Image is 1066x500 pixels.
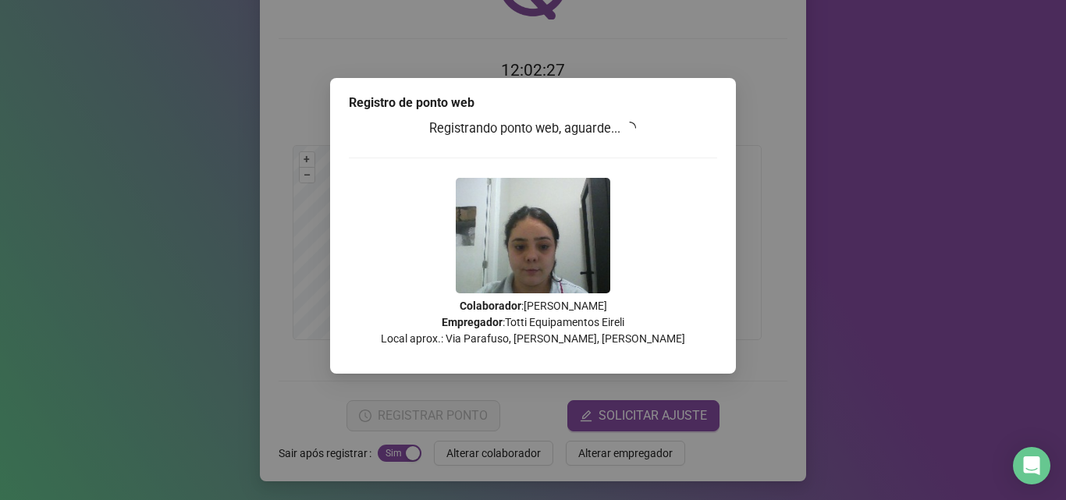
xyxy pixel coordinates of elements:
[349,94,717,112] div: Registro de ponto web
[622,120,638,137] span: loading
[1013,447,1050,484] div: Open Intercom Messenger
[460,300,521,312] strong: Colaborador
[456,178,610,293] img: 2Q==
[349,298,717,347] p: : [PERSON_NAME] : Totti Equipamentos Eireli Local aprox.: Via Parafuso, [PERSON_NAME], [PERSON_NAME]
[442,316,503,328] strong: Empregador
[349,119,717,139] h3: Registrando ponto web, aguarde...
